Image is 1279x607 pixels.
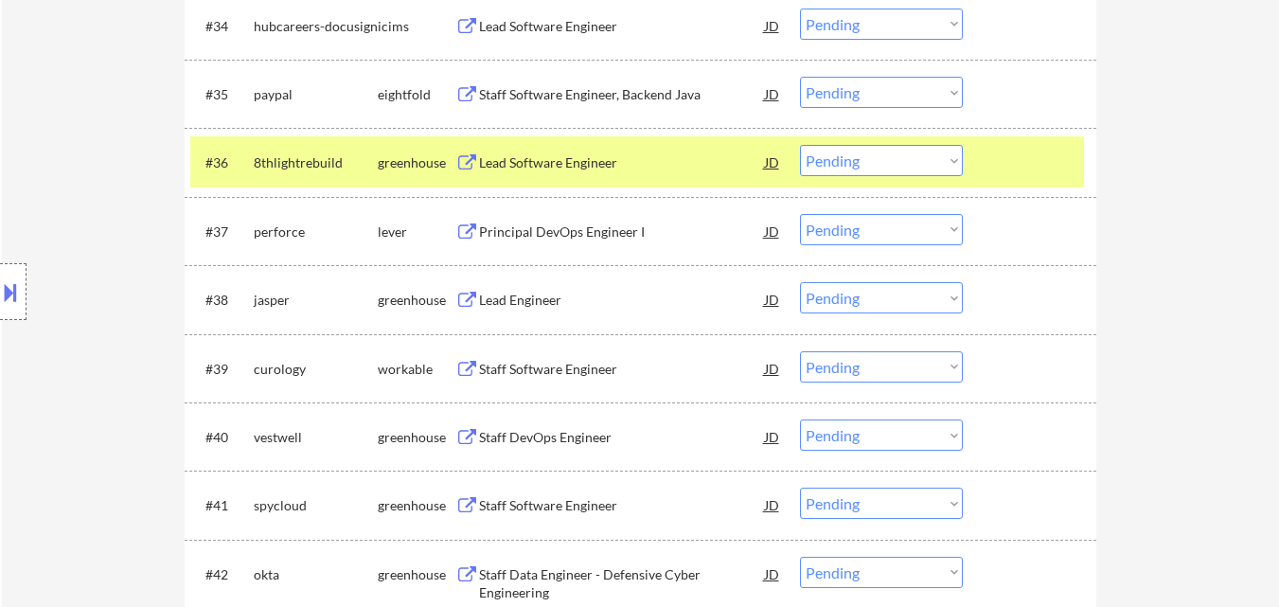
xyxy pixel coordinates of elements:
[205,17,239,36] div: #34
[479,153,765,172] div: Lead Software Engineer
[479,17,765,36] div: Lead Software Engineer
[763,351,782,385] div: JD
[254,496,378,515] div: spycloud
[378,17,455,36] div: icims
[378,565,455,584] div: greenhouse
[763,420,782,454] div: JD
[378,291,455,310] div: greenhouse
[378,360,455,379] div: workable
[254,85,378,104] div: paypal
[378,496,455,515] div: greenhouse
[205,565,239,584] div: #42
[205,85,239,104] div: #35
[763,9,782,43] div: JD
[763,77,782,111] div: JD
[254,565,378,584] div: okta
[763,145,782,179] div: JD
[763,282,782,316] div: JD
[763,488,782,522] div: JD
[479,85,765,104] div: Staff Software Engineer, Backend Java
[479,223,765,241] div: Principal DevOps Engineer I
[479,496,765,515] div: Staff Software Engineer
[479,565,765,602] div: Staff Data Engineer - Defensive Cyber Engineering
[378,85,455,104] div: eightfold
[763,214,782,248] div: JD
[378,223,455,241] div: lever
[205,496,239,515] div: #41
[479,360,765,379] div: Staff Software Engineer
[378,153,455,172] div: greenhouse
[254,17,378,36] div: hubcareers-docusign
[479,428,765,447] div: Staff DevOps Engineer
[763,557,782,591] div: JD
[479,291,765,310] div: Lead Engineer
[378,428,455,447] div: greenhouse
